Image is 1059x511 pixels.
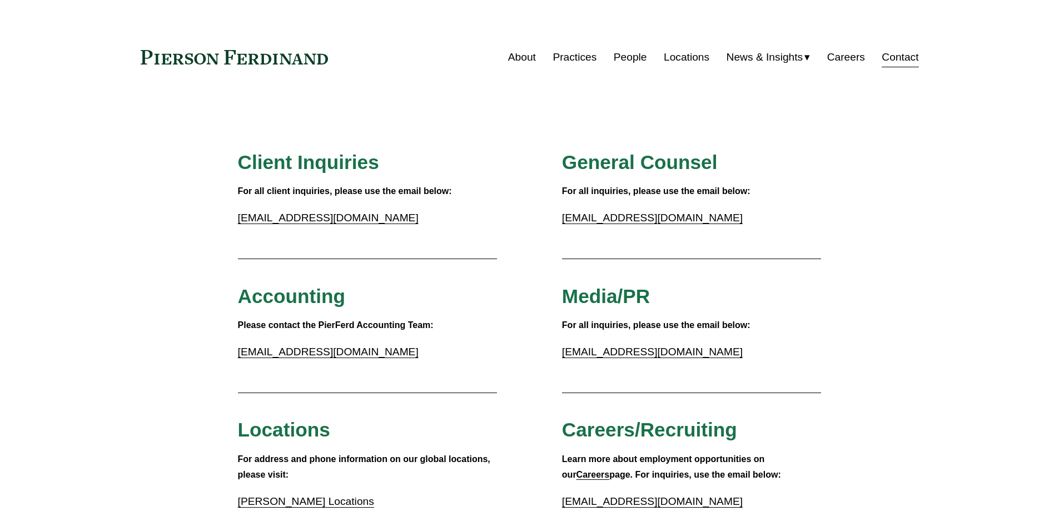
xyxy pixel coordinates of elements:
[827,47,865,68] a: Careers
[562,151,718,173] span: General Counsel
[562,285,650,307] span: Media/PR
[238,495,374,507] a: [PERSON_NAME] Locations
[238,186,452,196] strong: For all client inquiries, please use the email below:
[727,47,811,68] a: folder dropdown
[562,346,743,358] a: [EMAIL_ADDRESS][DOMAIN_NAME]
[609,470,781,479] strong: page. For inquiries, use the email below:
[238,285,346,307] span: Accounting
[562,454,767,480] strong: Learn more about employment opportunities on our
[508,47,536,68] a: About
[562,419,737,440] span: Careers/Recruiting
[562,212,743,224] a: [EMAIL_ADDRESS][DOMAIN_NAME]
[614,47,647,68] a: People
[882,47,918,68] a: Contact
[664,47,709,68] a: Locations
[238,151,379,173] span: Client Inquiries
[562,186,750,196] strong: For all inquiries, please use the email below:
[727,48,803,67] span: News & Insights
[238,320,434,330] strong: Please contact the PierFerd Accounting Team:
[238,454,493,480] strong: For address and phone information on our global locations, please visit:
[553,47,596,68] a: Practices
[562,320,750,330] strong: For all inquiries, please use the email below:
[562,495,743,507] a: [EMAIL_ADDRESS][DOMAIN_NAME]
[238,212,419,224] a: [EMAIL_ADDRESS][DOMAIN_NAME]
[576,470,610,479] a: Careers
[238,346,419,358] a: [EMAIL_ADDRESS][DOMAIN_NAME]
[238,419,330,440] span: Locations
